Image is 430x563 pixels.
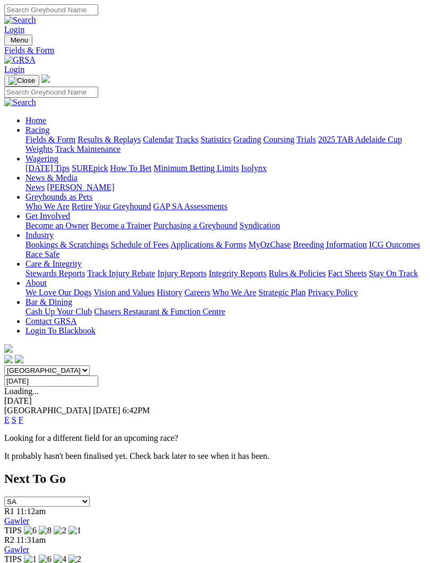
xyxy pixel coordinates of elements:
[4,87,98,98] input: Search
[25,307,426,317] div: Bar & Dining
[72,164,108,173] a: SUREpick
[296,135,316,144] a: Trials
[269,269,326,278] a: Rules & Policies
[4,451,270,460] partial: It probably hasn't been finalised yet. Check back later to see when it has been.
[25,278,47,287] a: About
[369,240,420,249] a: ICG Outcomes
[25,116,46,125] a: Home
[25,269,85,278] a: Stewards Reports
[93,406,121,415] span: [DATE]
[4,472,426,486] h2: Next To Go
[4,387,39,396] span: Loading...
[241,164,266,173] a: Isolynx
[369,269,418,278] a: Stay On Track
[25,288,91,297] a: We Love Our Dogs
[153,164,239,173] a: Minimum Betting Limits
[25,317,76,326] a: Contact GRSA
[4,46,426,55] a: Fields & Form
[25,231,54,240] a: Industry
[25,164,70,173] a: [DATE] Tips
[87,269,155,278] a: Track Injury Rebate
[4,376,98,387] input: Select date
[12,415,16,424] a: S
[318,135,402,144] a: 2025 TAB Adelaide Cup
[4,55,36,65] img: GRSA
[4,415,10,424] a: E
[25,269,426,278] div: Care & Integrity
[78,135,141,144] a: Results & Replays
[239,221,280,230] a: Syndication
[25,144,53,153] a: Weights
[157,269,207,278] a: Injury Reports
[209,269,266,278] a: Integrity Reports
[25,125,49,134] a: Racing
[25,164,426,173] div: Wagering
[176,135,199,144] a: Tracks
[25,307,92,316] a: Cash Up Your Club
[25,240,426,259] div: Industry
[25,183,426,192] div: News & Media
[25,154,58,163] a: Wagering
[4,535,14,544] span: R2
[157,288,182,297] a: History
[201,135,231,144] a: Statistics
[25,297,72,306] a: Bar & Dining
[153,202,228,211] a: GAP SA Assessments
[263,135,295,144] a: Coursing
[259,288,306,297] a: Strategic Plan
[25,221,89,230] a: Become an Owner
[4,396,426,406] div: [DATE]
[25,288,426,297] div: About
[4,433,426,443] p: Looking for a different field for an upcoming race?
[170,240,246,249] a: Applications & Forms
[110,164,152,173] a: How To Bet
[91,221,151,230] a: Become a Trainer
[184,288,210,297] a: Careers
[212,288,256,297] a: Who We Are
[248,240,291,249] a: MyOzChase
[4,355,13,363] img: facebook.svg
[4,406,91,415] span: [GEOGRAPHIC_DATA]
[11,36,28,44] span: Menu
[54,526,66,535] img: 2
[4,15,36,25] img: Search
[123,406,150,415] span: 6:42PM
[16,535,46,544] span: 11:31am
[143,135,174,144] a: Calendar
[47,183,114,192] a: [PERSON_NAME]
[4,98,36,107] img: Search
[25,183,45,192] a: News
[25,211,70,220] a: Get Involved
[4,75,39,87] button: Toggle navigation
[293,240,367,249] a: Breeding Information
[328,269,367,278] a: Fact Sheets
[25,250,59,259] a: Race Safe
[25,202,426,211] div: Greyhounds as Pets
[25,173,78,182] a: News & Media
[39,526,51,535] img: 8
[25,202,70,211] a: Who We Are
[93,288,154,297] a: Vision and Values
[25,240,108,249] a: Bookings & Scratchings
[94,307,225,316] a: Chasers Restaurant & Function Centre
[16,507,46,516] span: 11:12am
[25,326,96,335] a: Login To Blackbook
[25,259,82,268] a: Care & Integrity
[4,344,13,353] img: logo-grsa-white.png
[55,144,121,153] a: Track Maintenance
[25,221,426,231] div: Get Involved
[4,4,98,15] input: Search
[68,526,81,535] img: 1
[4,507,14,516] span: R1
[4,35,32,46] button: Toggle navigation
[4,25,24,34] a: Login
[8,76,35,85] img: Close
[25,192,92,201] a: Greyhounds as Pets
[72,202,151,211] a: Retire Your Greyhound
[4,65,24,74] a: Login
[41,74,50,83] img: logo-grsa-white.png
[15,355,23,363] img: twitter.svg
[25,135,426,154] div: Racing
[25,135,75,144] a: Fields & Form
